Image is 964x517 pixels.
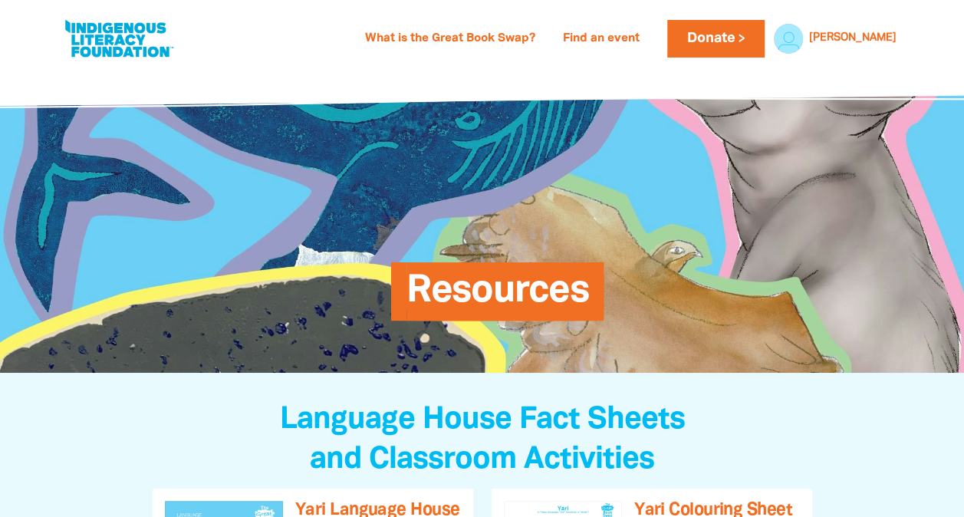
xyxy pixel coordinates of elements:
span: and Classroom Activities [310,446,654,474]
a: Donate [667,20,764,58]
a: [PERSON_NAME] [809,33,897,44]
span: Resources [406,274,589,321]
a: What is the Great Book Swap? [356,27,545,51]
a: Find an event [554,27,649,51]
span: Language House Fact Sheets [280,406,685,434]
